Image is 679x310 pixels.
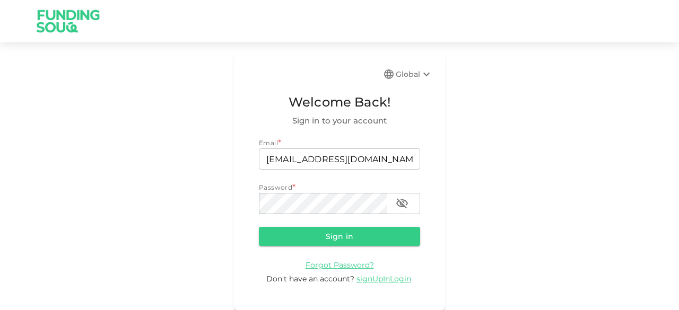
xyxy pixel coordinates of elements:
[259,183,292,191] span: Password
[259,114,420,127] span: Sign in to your account
[259,92,420,112] span: Welcome Back!
[259,139,278,147] span: Email
[259,148,420,170] input: email
[306,260,374,270] a: Forgot Password?
[259,227,420,246] button: Sign in
[396,68,433,81] div: Global
[356,274,411,284] span: signUpInLogin
[266,274,354,284] span: Don't have an account?
[306,260,374,270] span: Forgot Password?
[259,193,387,214] input: password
